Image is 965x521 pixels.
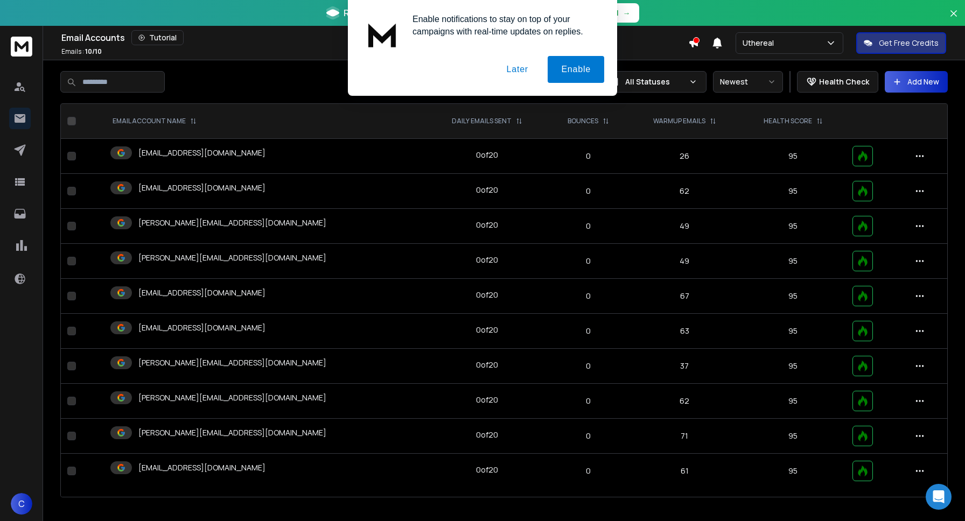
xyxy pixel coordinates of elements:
p: 0 [554,361,623,371]
p: [EMAIL_ADDRESS][DOMAIN_NAME] [138,182,265,193]
p: [PERSON_NAME][EMAIL_ADDRESS][DOMAIN_NAME] [138,392,326,403]
p: 0 [554,151,623,161]
td: 37 [629,349,740,384]
p: DAILY EMAILS SENT [452,117,512,125]
p: 0 [554,431,623,441]
td: 95 [740,419,845,454]
td: 95 [740,384,845,419]
td: 95 [740,209,845,244]
p: HEALTH SCORE [764,117,812,125]
td: 95 [740,279,845,314]
p: 0 [554,291,623,301]
td: 95 [740,139,845,174]
td: 71 [629,419,740,454]
p: [PERSON_NAME][EMAIL_ADDRESS][DOMAIN_NAME] [138,252,326,263]
div: 0 of 20 [476,464,498,475]
div: 0 of 20 [476,185,498,195]
p: [EMAIL_ADDRESS][DOMAIN_NAME] [138,287,265,298]
td: 61 [629,454,740,489]
div: 0 of 20 [476,325,498,335]
div: 0 of 20 [476,290,498,300]
div: EMAIL ACCOUNT NAME [113,117,197,125]
p: 0 [554,221,623,231]
div: 0 of 20 [476,255,498,265]
p: 0 [554,186,623,196]
p: [PERSON_NAME][EMAIL_ADDRESS][DOMAIN_NAME] [138,217,326,228]
td: 95 [740,244,845,279]
p: [EMAIL_ADDRESS][DOMAIN_NAME] [138,322,265,333]
p: 0 [554,396,623,406]
td: 49 [629,209,740,244]
td: 63 [629,314,740,349]
button: C [11,493,32,515]
p: [EMAIL_ADDRESS][DOMAIN_NAME] [138,147,265,158]
td: 67 [629,279,740,314]
p: 0 [554,326,623,336]
p: [EMAIL_ADDRESS][DOMAIN_NAME] [138,462,265,473]
p: 0 [554,466,623,476]
p: [PERSON_NAME][EMAIL_ADDRESS][DOMAIN_NAME] [138,357,326,368]
p: BOUNCES [568,117,598,125]
div: Enable notifications to stay on top of your campaigns with real-time updates on replies. [404,13,604,38]
div: 0 of 20 [476,220,498,230]
button: Enable [548,56,604,83]
img: notification icon [361,13,404,56]
div: 0 of 20 [476,360,498,370]
div: Open Intercom Messenger [926,484,952,510]
td: 62 [629,384,740,419]
td: 95 [740,174,845,209]
button: Later [493,56,541,83]
div: 0 of 20 [476,395,498,405]
td: 95 [740,314,845,349]
p: [PERSON_NAME][EMAIL_ADDRESS][DOMAIN_NAME] [138,427,326,438]
p: 0 [554,256,623,266]
td: 95 [740,454,845,489]
p: WARMUP EMAILS [653,117,705,125]
td: 26 [629,139,740,174]
div: 0 of 20 [476,430,498,440]
td: 62 [629,174,740,209]
td: 49 [629,244,740,279]
div: 0 of 20 [476,150,498,160]
td: 95 [740,349,845,384]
